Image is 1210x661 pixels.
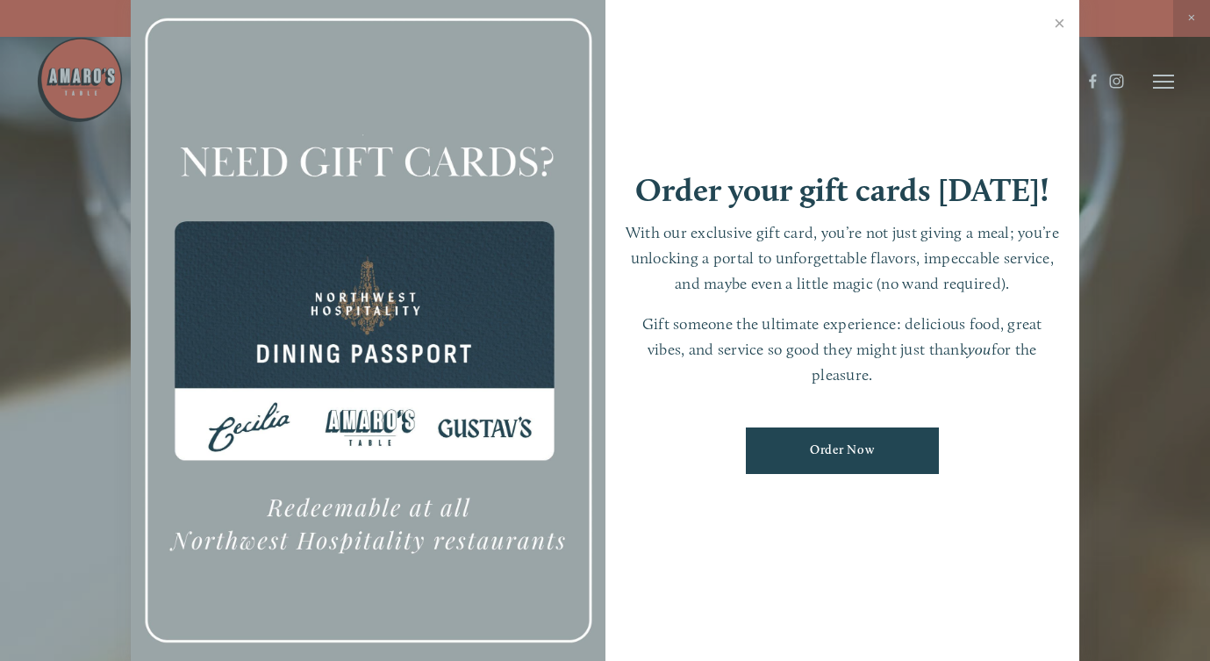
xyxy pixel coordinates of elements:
em: you [968,340,992,358]
p: Gift someone the ultimate experience: delicious food, great vibes, and service so good they might... [623,312,1063,387]
a: Order Now [746,427,939,474]
p: With our exclusive gift card, you’re not just giving a meal; you’re unlocking a portal to unforge... [623,220,1063,296]
a: Close [1042,1,1077,50]
h1: Order your gift cards [DATE]! [635,174,1049,206]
